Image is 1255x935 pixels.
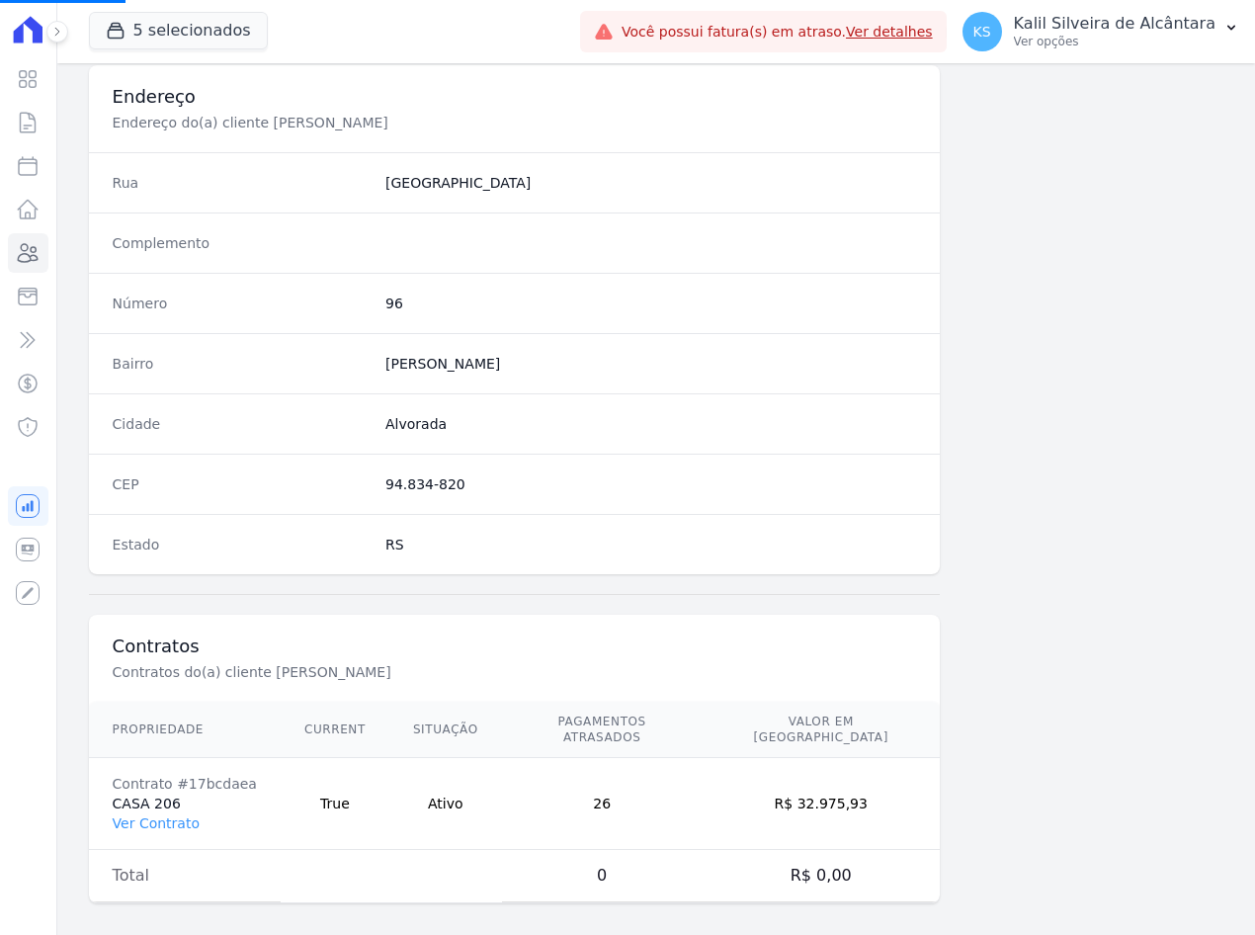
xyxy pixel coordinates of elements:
[947,4,1255,59] button: KS Kalil Silveira de Alcântara Ver opções
[385,354,916,374] dd: [PERSON_NAME]
[89,702,281,758] th: Propriedade
[113,233,370,253] dt: Complemento
[622,22,933,42] span: Você possui fatura(s) em atraso.
[113,535,370,554] dt: Estado
[385,474,916,494] dd: 94.834-820
[113,815,200,831] a: Ver Contrato
[846,24,933,40] a: Ver detalhes
[703,850,940,902] td: R$ 0,00
[502,850,703,902] td: 0
[1014,34,1215,49] p: Ver opções
[502,758,703,850] td: 26
[973,25,991,39] span: KS
[703,702,940,758] th: Valor em [GEOGRAPHIC_DATA]
[385,173,916,193] dd: [GEOGRAPHIC_DATA]
[113,173,370,193] dt: Rua
[113,113,777,132] p: Endereço do(a) cliente [PERSON_NAME]
[89,12,268,49] button: 5 selecionados
[89,850,281,902] td: Total
[113,294,370,313] dt: Número
[385,294,916,313] dd: 96
[389,758,502,850] td: Ativo
[113,635,916,658] h3: Contratos
[113,474,370,494] dt: CEP
[113,774,257,794] div: Contrato #17bcdaea
[1014,14,1215,34] p: Kalil Silveira de Alcântara
[385,414,916,434] dd: Alvorada
[703,758,940,850] td: R$ 32.975,93
[281,758,389,850] td: True
[113,662,777,682] p: Contratos do(a) cliente [PERSON_NAME]
[281,702,389,758] th: Current
[89,758,281,850] td: CASA 206
[385,535,916,554] dd: RS
[113,414,370,434] dt: Cidade
[113,354,370,374] dt: Bairro
[113,85,916,109] h3: Endereço
[389,702,502,758] th: Situação
[502,702,703,758] th: Pagamentos Atrasados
